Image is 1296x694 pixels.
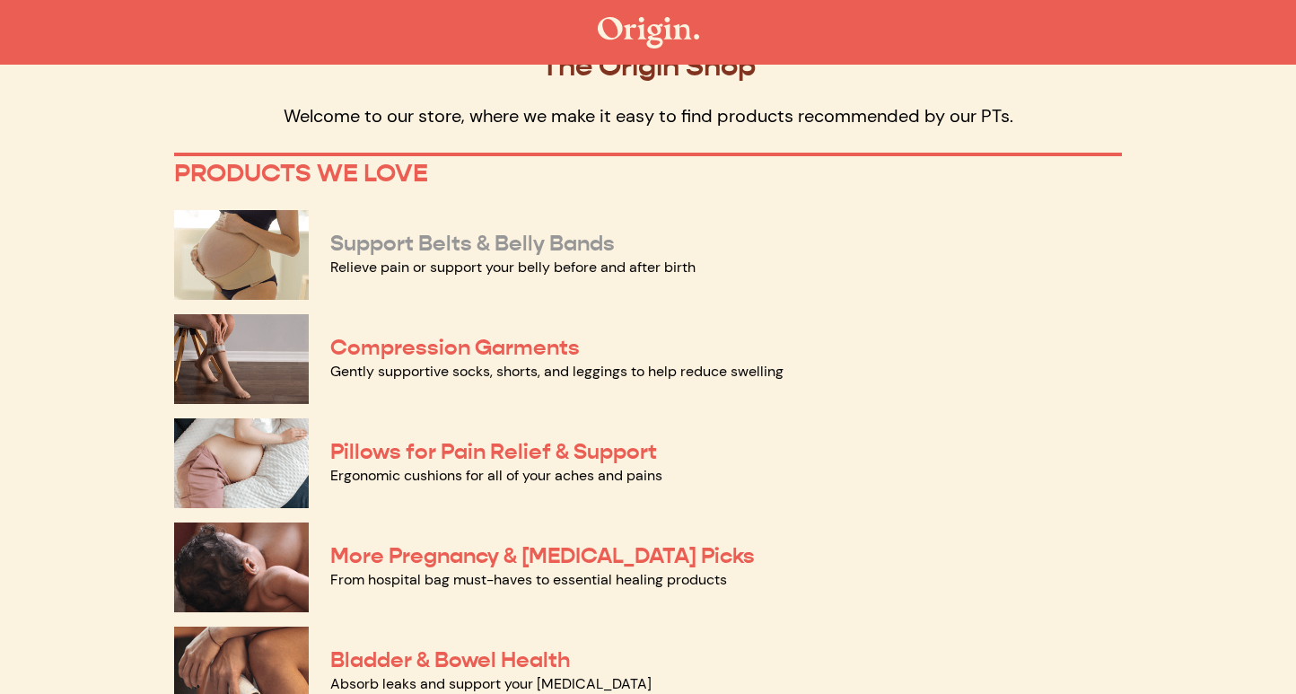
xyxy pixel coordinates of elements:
[330,362,784,381] a: Gently supportive socks, shorts, and leggings to help reduce swelling
[330,542,755,569] a: More Pregnancy & [MEDICAL_DATA] Picks
[174,210,309,300] img: Support Belts & Belly Bands
[330,674,652,693] a: Absorb leaks and support your [MEDICAL_DATA]
[174,104,1122,127] p: Welcome to our store, where we make it easy to find products recommended by our PTs.
[174,314,309,404] img: Compression Garments
[330,646,570,673] a: Bladder & Bowel Health
[174,48,1122,83] p: The Origin Shop
[174,523,309,612] img: More Pregnancy & Postpartum Picks
[330,230,615,257] a: Support Belts & Belly Bands
[330,334,580,361] a: Compression Garments
[330,258,696,277] a: Relieve pain or support your belly before and after birth
[174,418,309,508] img: Pillows for Pain Relief & Support
[598,17,699,48] img: The Origin Shop
[174,158,1122,189] p: PRODUCTS WE LOVE
[330,570,727,589] a: From hospital bag must-haves to essential healing products
[330,438,657,465] a: Pillows for Pain Relief & Support
[330,466,662,485] a: Ergonomic cushions for all of your aches and pains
